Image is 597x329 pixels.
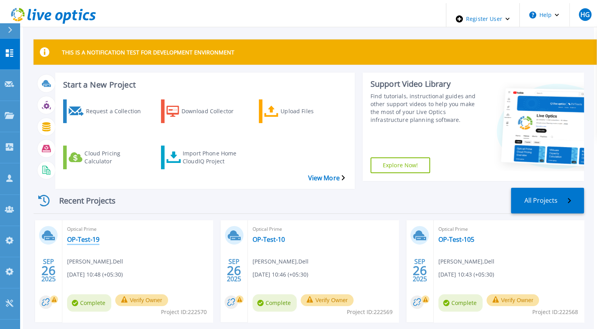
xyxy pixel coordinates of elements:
[86,101,149,121] div: Request a Collection
[253,270,308,279] span: [DATE] 10:46 (+05:30)
[438,225,579,234] span: Optical Prime
[580,11,590,18] span: HG
[63,146,159,169] a: Cloud Pricing Calculator
[161,308,207,316] span: Project ID: 222570
[446,3,519,35] div: Register User
[281,101,344,121] div: Upload Files
[34,191,128,210] div: Recent Projects
[115,294,168,306] button: Verify Owner
[413,267,427,274] span: 26
[67,257,123,266] span: [PERSON_NAME] , Dell
[253,257,309,266] span: [PERSON_NAME] , Dell
[412,256,427,285] div: SEP 2025
[301,294,354,306] button: Verify Owner
[67,236,99,243] a: OP-Test-19
[63,80,344,89] h3: Start a New Project
[67,294,111,312] span: Complete
[371,157,430,173] a: Explore Now!
[183,148,246,167] div: Import Phone Home CloudIQ Project
[371,79,481,89] div: Support Video Library
[511,188,584,213] a: All Projects
[308,174,344,182] a: View More
[520,3,569,27] button: Help
[347,308,393,316] span: Project ID: 222569
[532,308,578,316] span: Project ID: 222568
[438,236,474,243] a: OP-Test-105
[438,294,483,312] span: Complete
[41,256,56,285] div: SEP 2025
[41,267,56,274] span: 26
[161,99,256,123] a: Download Collector
[62,49,234,56] p: THIS IS A NOTIFICATION TEST FOR DEVELOPMENT ENVIRONMENT
[371,92,481,124] div: Find tutorials, instructional guides and other support videos to help you make the most of your L...
[487,294,539,306] button: Verify Owner
[438,257,494,266] span: [PERSON_NAME] , Dell
[253,294,297,312] span: Complete
[67,270,123,279] span: [DATE] 10:48 (+05:30)
[84,148,148,167] div: Cloud Pricing Calculator
[67,225,208,234] span: Optical Prime
[259,99,354,123] a: Upload Files
[226,256,241,285] div: SEP 2025
[227,267,241,274] span: 26
[253,225,393,234] span: Optical Prime
[63,99,159,123] a: Request a Collection
[182,101,245,121] div: Download Collector
[253,236,285,243] a: OP-Test-10
[438,270,494,279] span: [DATE] 10:43 (+05:30)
